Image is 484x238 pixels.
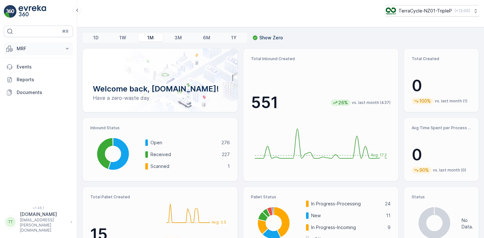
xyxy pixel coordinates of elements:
p: TerraCycle-NZ01-TripleP [399,8,452,14]
p: 1D [93,35,99,41]
p: 90% [419,167,430,173]
p: [DOMAIN_NAME] [20,211,67,218]
p: 1 [228,163,230,170]
p: 1Y [231,35,237,41]
p: Open [150,139,217,146]
a: Events [4,60,73,73]
p: vs. last month (0) [433,168,466,173]
div: TT [5,217,16,227]
p: 9 [388,224,391,231]
p: 1W [119,35,126,41]
p: vs. last month (437) [352,100,391,105]
p: In Progress-Processing [311,201,381,207]
p: 0 [412,145,471,164]
p: 227 [222,151,230,158]
p: New [311,212,382,219]
img: logo [4,5,17,18]
p: Total Pallet Created [90,194,157,200]
p: Inbound Status [90,125,230,131]
p: ⌘B [62,29,69,34]
p: 26% [338,99,349,106]
button: MRF [4,42,73,55]
p: Welcome back, [DOMAIN_NAME]! [93,84,227,94]
button: TerraCycle-NZ01-TripleP(+12:00) [386,5,479,17]
p: 11 [386,212,391,219]
p: Total Inbound Created [251,56,391,61]
p: 276 [222,139,230,146]
button: TT[DOMAIN_NAME][EMAIL_ADDRESS][PERSON_NAME][DOMAIN_NAME] [4,211,73,233]
p: Status [412,194,471,200]
p: ( +12:00 ) [455,8,470,13]
img: TC_7kpGtVS.png [386,7,396,14]
p: Reports [17,76,70,83]
p: Have a zero-waste day [93,94,227,102]
img: logo_light-DOdMpM7g.png [19,5,46,18]
p: Scanned [150,163,223,170]
p: 3M [174,35,182,41]
p: MRF [17,45,60,52]
p: Received [150,151,218,158]
p: Documents [17,89,70,96]
a: Documents [4,86,73,99]
p: Total Created [412,56,471,61]
p: In Progress-Incoming [311,224,383,231]
p: 24 [385,201,391,207]
p: Show Zero [259,35,283,41]
p: [EMAIL_ADDRESS][PERSON_NAME][DOMAIN_NAME] [20,218,67,233]
p: 1M [147,35,154,41]
p: vs. last month (1) [435,99,467,104]
p: 0 [412,76,471,95]
span: v 1.48.1 [4,206,73,210]
p: No Data. [462,217,473,230]
p: 551 [251,93,278,112]
p: Avg Time Spent per Process (hr) [412,125,471,131]
p: Events [17,64,70,70]
p: 100% [419,98,432,104]
p: 6M [203,35,210,41]
a: Reports [4,73,73,86]
p: Pallet Status [251,194,391,200]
